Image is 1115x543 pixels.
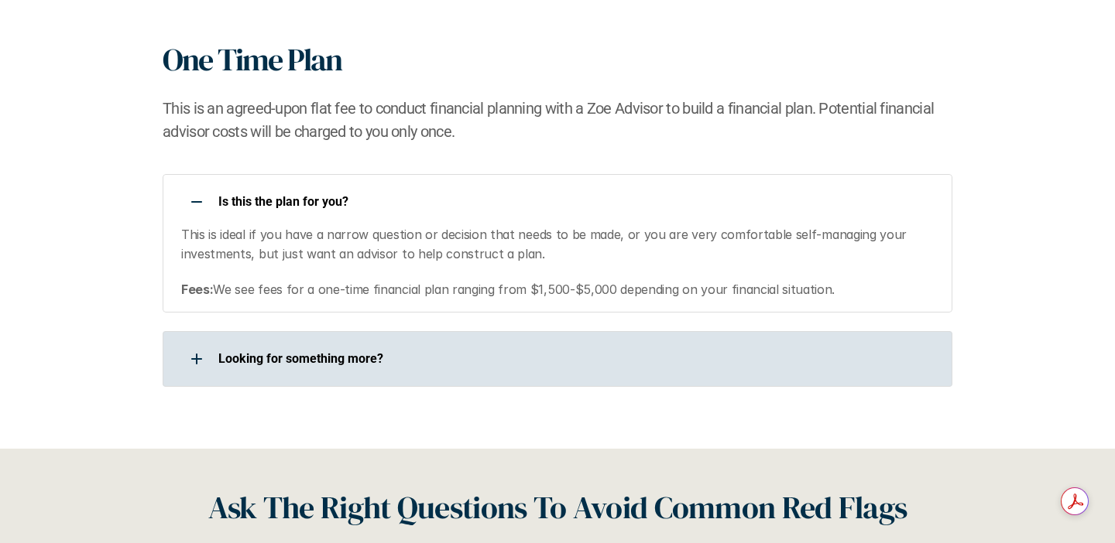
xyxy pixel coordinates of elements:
h2: This is an agreed-upon flat fee to conduct financial planning with a Zoe Advisor to build a finan... [163,97,952,143]
strong: Fees: [181,282,213,297]
p: We see fees for a one-time financial plan ranging from $1,500-$5,000 depending on your financial ... [181,280,933,300]
p: Is this the plan for you?​ [218,194,932,209]
p: This is ideal if you have a narrow question or decision that needs to be made, or you are very co... [181,225,933,265]
h1: One Time Plan [163,41,341,78]
p: Looking for something more?​ [218,351,932,366]
h2: Ask The Right Questions To Avoid Common Red Flags [208,484,907,531]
